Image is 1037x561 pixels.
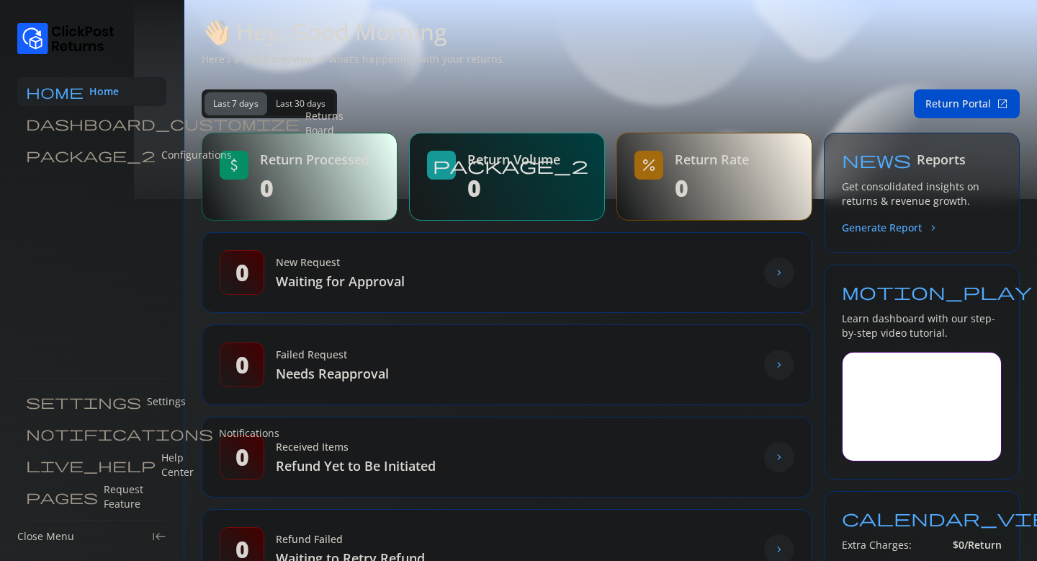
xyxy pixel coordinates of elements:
[26,490,98,504] span: pages
[17,109,166,138] a: dashboard_customize Returns Board
[17,23,115,54] img: Logo
[17,387,166,416] a: settings Settings
[17,419,166,448] a: notifications Notifications
[26,84,84,99] span: home
[17,529,166,544] div: Close Menukeyboard_tab_rtl
[17,141,166,169] a: package_2 Configurations
[17,482,166,511] a: pages Request Feature
[219,426,279,441] p: Notifications
[89,84,119,99] span: Home
[26,148,156,162] span: package_2
[147,394,186,409] p: Settings
[104,482,158,511] p: Request Feature
[26,116,300,131] span: dashboard_customize
[161,148,232,162] p: Configurations
[17,77,166,106] a: home Home
[17,451,166,480] a: live_help Help Center
[305,109,344,138] p: Returns Board
[161,451,194,480] p: Help Center
[26,426,213,441] span: notifications
[152,529,166,544] span: keyboard_tab_rtl
[17,529,74,544] p: Close Menu
[26,458,156,472] span: live_help
[26,394,141,409] span: settings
